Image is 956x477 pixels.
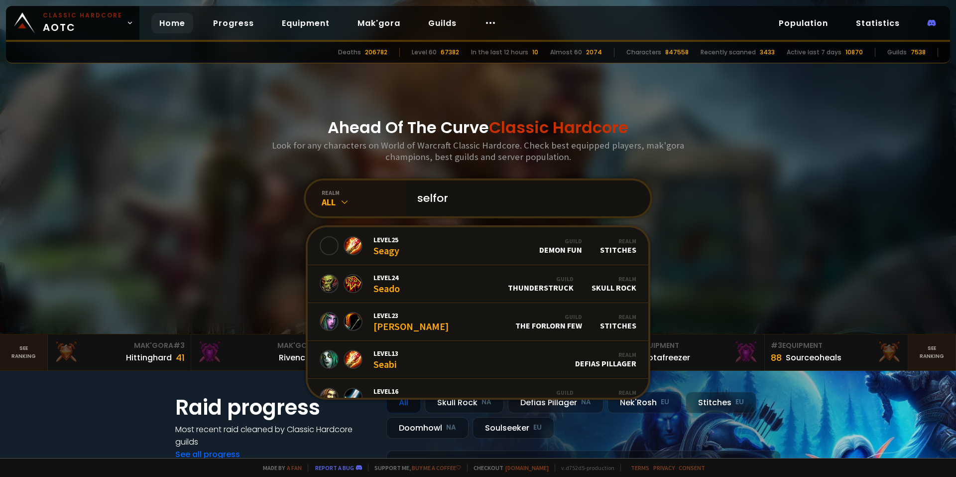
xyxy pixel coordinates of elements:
div: Hardcore Dads [514,389,574,406]
a: #3Equipment88Sourceoheals [765,334,908,370]
a: Statistics [848,13,908,33]
a: Level24SeadoGuildThunderstruckRealmSkull Rock [308,265,648,303]
span: Level 24 [373,273,400,282]
div: Skull Rock [425,392,504,413]
div: Seado [373,273,400,295]
a: Terms [631,464,649,472]
span: Classic Hardcore [489,116,628,139]
a: Mak'gora [350,13,408,33]
div: 3433 [760,48,775,57]
span: Level 23 [373,311,449,320]
span: Level 13 [373,349,398,358]
div: Thunderstruck [508,275,574,293]
a: Population [771,13,836,33]
input: Search a character... [411,180,638,216]
div: Guild [508,275,574,283]
div: Seagy [373,235,399,257]
a: Classic HardcoreAOTC [6,6,139,40]
span: # 3 [173,340,185,350]
div: Skull Rock [592,389,636,406]
small: NA [581,397,591,407]
div: Notafreezer [642,351,690,364]
span: # 3 [771,340,782,350]
div: Characters [626,48,661,57]
a: Home [151,13,193,33]
div: 10 [532,48,538,57]
h1: Ahead Of The Curve [328,116,628,140]
div: Sourceoheals [786,351,841,364]
div: Guilds [887,48,907,57]
div: Seabi [373,349,398,370]
div: Almost 60 [550,48,582,57]
div: Seali [373,387,398,408]
div: [PERSON_NAME] [373,311,449,332]
div: 7538 [911,48,926,57]
a: Mak'Gora#3Hittinghard41 [48,334,191,370]
div: Defias Pillager [575,351,636,368]
div: 67382 [441,48,459,57]
h3: Look for any characters on World of Warcraft Classic Hardcore. Check best equipped players, mak'g... [268,140,688,162]
div: In the last 12 hours [471,48,528,57]
small: EU [735,397,744,407]
a: a fan [287,464,302,472]
a: Level13SeabiRealmDefias Pillager [308,341,648,379]
a: Guilds [420,13,465,33]
span: v. d752d5 - production [555,464,614,472]
span: Level 16 [373,387,398,396]
div: Stitches [686,392,756,413]
div: Guild [539,237,582,245]
div: 847558 [665,48,689,57]
div: 41 [176,351,185,364]
a: Mak'Gora#2Rivench100 [191,334,335,370]
span: Made by [257,464,302,472]
div: Realm [600,313,636,320]
div: Realm [600,237,636,245]
div: Level 60 [412,48,437,57]
a: Seeranking [908,334,956,370]
div: Realm [592,275,636,283]
div: Nek'Rosh [607,392,682,413]
div: Doomhowl [386,417,469,439]
div: 10870 [845,48,863,57]
div: Equipment [627,340,758,351]
a: See all progress [175,449,240,460]
div: realm [322,189,405,196]
div: Deaths [338,48,361,57]
div: Guild [515,313,582,320]
small: EU [533,423,542,433]
a: Report a bug [315,464,354,472]
div: The Forlorn Few [515,313,582,330]
div: 206782 [365,48,387,57]
div: Realm [575,351,636,358]
div: Demon Fun [539,237,582,255]
div: Hittinghard [126,351,172,364]
div: Rivench [279,351,310,364]
a: [DOMAIN_NAME] [505,464,549,472]
div: Mak'Gora [54,340,185,351]
div: 2074 [586,48,602,57]
span: AOTC [43,11,122,35]
a: Level16SealiGuildHardcore DadsRealmSkull Rock [308,379,648,417]
a: Equipment [274,13,338,33]
a: Progress [205,13,262,33]
a: Level25SeagyGuildDemon FunRealmStitches [308,227,648,265]
div: Stitches [600,313,636,330]
div: Recently scanned [701,48,756,57]
a: Buy me a coffee [412,464,461,472]
div: Skull Rock [592,275,636,293]
div: Mak'Gora [197,340,328,351]
div: 88 [771,351,782,364]
small: NA [446,423,456,433]
small: NA [481,397,491,407]
a: Level23[PERSON_NAME]GuildThe Forlorn FewRealmStitches [308,303,648,341]
div: Active last 7 days [787,48,841,57]
div: All [386,392,421,413]
div: Guild [514,389,574,396]
div: All [322,196,405,208]
div: Soulseeker [473,417,554,439]
a: Consent [679,464,705,472]
a: [DATE]zgpetri on godDefias Pillager8 /90 [386,451,781,477]
span: Support me, [368,464,461,472]
small: Classic Hardcore [43,11,122,20]
small: EU [661,397,669,407]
